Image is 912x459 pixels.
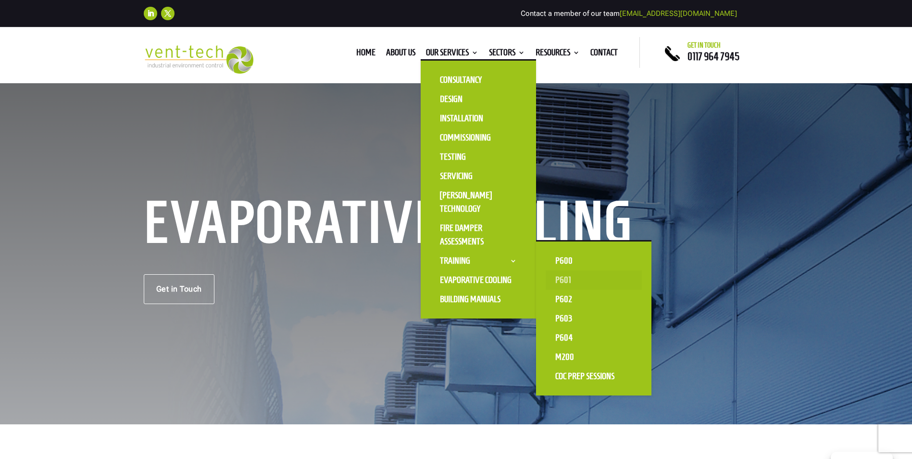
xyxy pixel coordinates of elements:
[430,89,526,109] a: Design
[430,290,526,309] a: Building Manuals
[546,290,642,309] a: P602
[546,328,642,347] a: P604
[546,309,642,328] a: P603
[620,9,737,18] a: [EMAIL_ADDRESS][DOMAIN_NAME]
[430,270,526,290] a: Evaporative Cooling
[536,49,580,60] a: Resources
[546,367,642,386] a: CoC Prep Sessions
[386,49,415,60] a: About us
[546,270,642,290] a: P601
[430,251,526,270] a: Training
[546,251,642,270] a: P600
[521,9,737,18] span: Contact a member of our team
[546,347,642,367] a: M200
[687,41,721,49] span: Get in touch
[430,70,526,89] a: Consultancy
[426,49,478,60] a: Our Services
[144,274,214,304] a: Get in Touch
[687,51,739,62] a: 0117 964 7945
[430,166,526,186] a: Servicing
[430,147,526,166] a: Testing
[144,45,254,74] img: 2023-09-27T08_35_16.549ZVENT-TECH---Clear-background
[590,49,618,60] a: Contact
[489,49,525,60] a: Sectors
[430,218,526,251] a: Fire Damper Assessments
[430,186,526,218] a: [PERSON_NAME] Technology
[430,109,526,128] a: Installation
[161,7,175,20] a: Follow on X
[144,7,157,20] a: Follow on LinkedIn
[356,49,375,60] a: Home
[430,128,526,147] a: Commissioning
